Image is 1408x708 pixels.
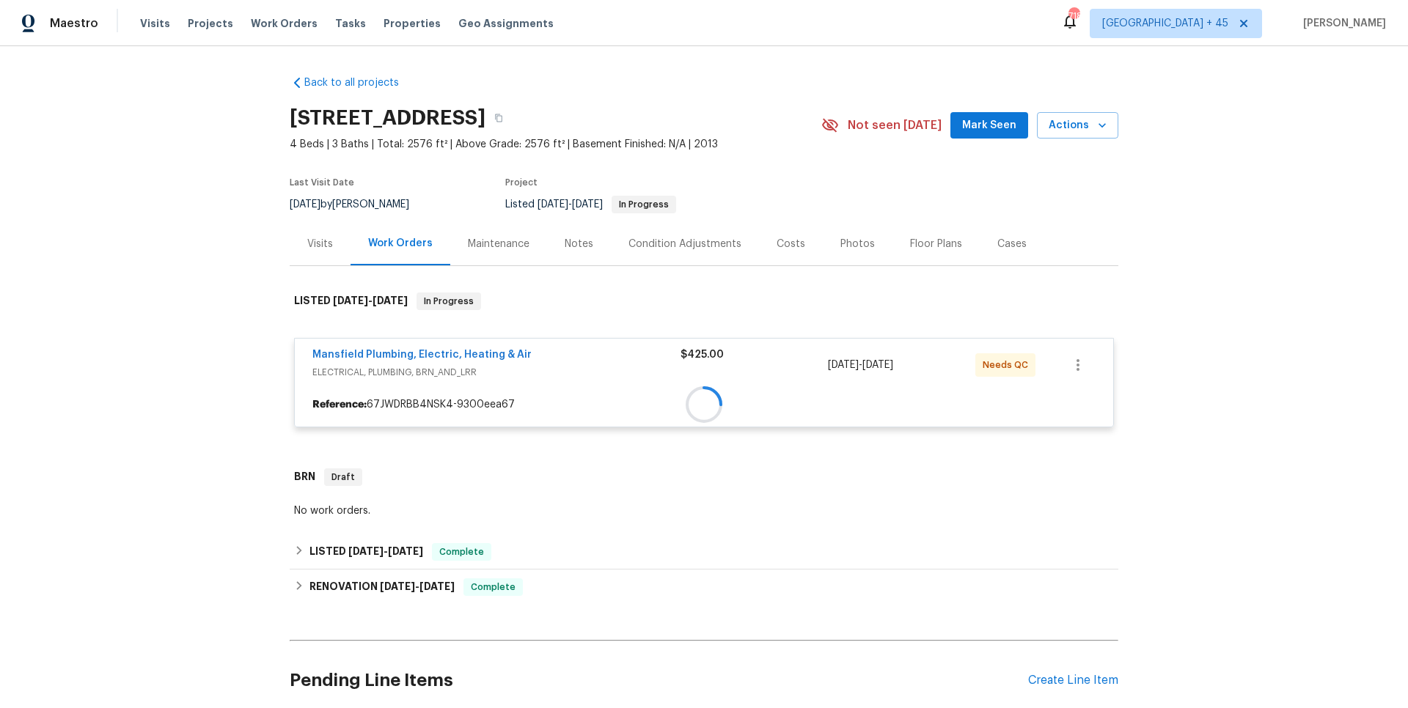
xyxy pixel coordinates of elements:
[1037,112,1118,139] button: Actions
[962,117,1016,135] span: Mark Seen
[628,237,741,251] div: Condition Adjustments
[307,237,333,251] div: Visits
[418,294,480,309] span: In Progress
[140,16,170,31] span: Visits
[333,295,408,306] span: -
[294,468,315,486] h6: BRN
[681,350,724,360] span: $425.00
[433,545,490,559] span: Complete
[572,199,603,210] span: [DATE]
[538,199,568,210] span: [DATE]
[290,111,485,125] h2: [STREET_ADDRESS]
[458,16,554,31] span: Geo Assignments
[862,360,893,370] span: [DATE]
[290,569,1118,605] div: RENOVATION [DATE]-[DATE]Complete
[290,178,354,187] span: Last Visit Date
[1028,674,1118,687] div: Create Line Item
[290,278,1118,325] div: LISTED [DATE]-[DATE]In Progress
[950,112,1028,139] button: Mark Seen
[997,237,1027,251] div: Cases
[538,199,603,210] span: -
[348,546,384,556] span: [DATE]
[333,295,368,306] span: [DATE]
[188,16,233,31] span: Projects
[312,350,532,360] a: Mansfield Plumbing, Electric, Heating & Air
[290,534,1118,569] div: LISTED [DATE]-[DATE]Complete
[1102,16,1228,31] span: [GEOGRAPHIC_DATA] + 45
[1068,9,1079,23] div: 718
[368,236,433,251] div: Work Orders
[910,237,962,251] div: Floor Plans
[848,118,942,133] span: Not seen [DATE]
[777,237,805,251] div: Costs
[294,504,1114,518] div: No work orders.
[294,292,408,310] h6: LISTED
[419,581,455,591] span: [DATE]
[468,237,529,251] div: Maintenance
[384,16,441,31] span: Properties
[840,237,875,251] div: Photos
[828,360,859,370] span: [DATE]
[505,199,676,210] span: Listed
[312,365,681,380] span: ELECTRICAL, PLUMBING, BRN_AND_LRR
[388,546,423,556] span: [DATE]
[380,581,415,591] span: [DATE]
[290,199,320,210] span: [DATE]
[373,295,408,306] span: [DATE]
[50,16,98,31] span: Maestro
[251,16,318,31] span: Work Orders
[465,580,521,594] span: Complete
[485,105,512,131] button: Copy Address
[1297,16,1386,31] span: [PERSON_NAME]
[309,543,423,561] h6: LISTED
[505,178,538,187] span: Project
[828,358,893,372] span: -
[565,237,593,251] div: Notes
[290,196,427,213] div: by [PERSON_NAME]
[613,200,675,209] span: In Progress
[309,578,455,596] h6: RENOVATION
[380,581,455,591] span: -
[983,358,1034,372] span: Needs QC
[290,454,1118,501] div: BRN Draft
[326,470,361,484] span: Draft
[1049,117,1107,135] span: Actions
[290,137,821,152] span: 4 Beds | 3 Baths | Total: 2576 ft² | Above Grade: 2576 ft² | Basement Finished: N/A | 2013
[290,75,430,90] a: Back to all projects
[335,18,366,29] span: Tasks
[348,546,423,556] span: -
